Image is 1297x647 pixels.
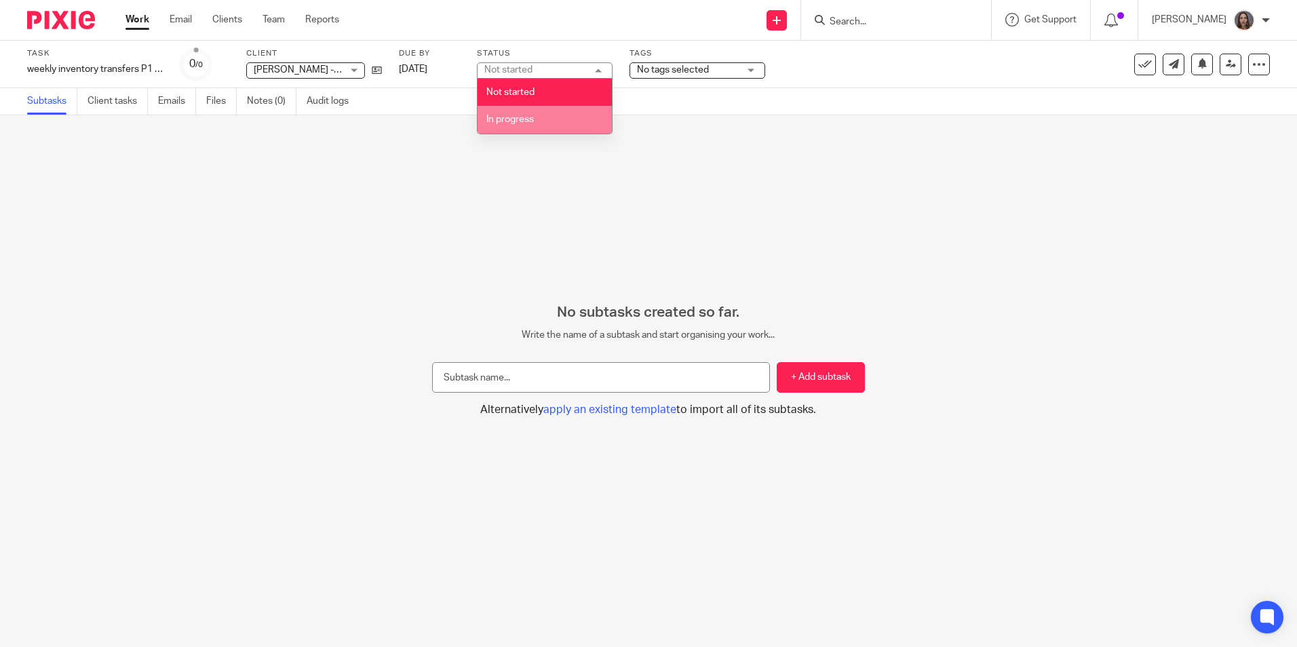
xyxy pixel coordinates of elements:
[246,48,382,59] label: Client
[630,48,765,59] label: Tags
[27,11,95,29] img: Pixie
[1152,13,1226,26] p: [PERSON_NAME]
[432,328,864,342] p: Write the name of a subtask and start organising your work...
[158,88,196,115] a: Emails
[88,88,148,115] a: Client tasks
[170,13,192,26] a: Email
[195,61,203,68] small: /0
[27,62,163,76] div: weekly inventory transfers P1 to P6
[486,87,535,97] span: Not started
[399,64,427,74] span: [DATE]
[27,48,163,59] label: Task
[484,65,533,75] div: Not started
[477,48,613,59] label: Status
[212,13,242,26] a: Clients
[432,304,864,321] h2: No subtasks created so far.
[254,65,450,75] span: [PERSON_NAME] - Your [PERSON_NAME] LLC
[27,88,77,115] a: Subtasks
[828,16,950,28] input: Search
[637,65,709,75] span: No tags selected
[206,88,237,115] a: Files
[305,13,339,26] a: Reports
[263,13,285,26] a: Team
[486,115,534,124] span: In progress
[543,404,676,415] span: apply an existing template
[399,48,460,59] label: Due by
[125,13,149,26] a: Work
[247,88,296,115] a: Notes (0)
[1233,9,1255,31] img: 20240425_114559.jpg
[777,362,865,393] button: + Add subtask
[189,56,203,72] div: 0
[307,88,359,115] a: Audit logs
[432,403,864,417] button: Alternativelyapply an existing templateto import all of its subtasks.
[432,362,770,393] input: Subtask name...
[1024,15,1077,24] span: Get Support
